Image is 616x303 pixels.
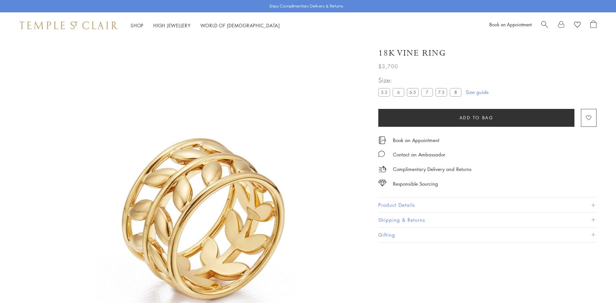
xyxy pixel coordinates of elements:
label: 7.5 [435,88,447,96]
img: icon_appointment.svg [378,137,386,144]
span: $3,700 [378,62,398,71]
a: Open Shopping Bag [590,20,597,30]
label: 7 [421,88,433,96]
h1: 18K Vine Ring [378,47,446,59]
img: Temple St. Clair [19,21,118,29]
p: Enjoy Complimentary Delivery & Returns [270,3,343,9]
img: icon_delivery.svg [378,165,386,173]
img: icon_sourcing.svg [378,180,386,186]
div: Responsible Sourcing [393,180,438,188]
a: Size guide [466,89,489,95]
p: Complimentary Delivery and Returns [393,165,471,173]
a: World of [DEMOGRAPHIC_DATA]World of [DEMOGRAPHIC_DATA] [200,22,280,29]
label: 5.5 [378,88,390,96]
label: 6 [393,88,404,96]
span: Size: [378,75,464,86]
div: Contact an Ambassador [393,151,445,159]
span: Add to bag [459,114,494,121]
label: 6.5 [407,88,419,96]
img: MessageIcon-01_2.svg [378,151,385,157]
a: Book an Appointment [393,137,439,144]
a: View Wishlist [574,20,581,30]
a: Search [541,20,548,30]
button: Gifting [378,228,597,242]
nav: Main navigation [131,21,280,30]
a: ShopShop [131,22,144,29]
button: Shipping & Returns [378,213,597,227]
a: High JewelleryHigh Jewellery [153,22,191,29]
label: 8 [450,88,461,96]
button: Add to bag [378,109,574,127]
a: Book an Appointment [489,21,532,28]
button: Product Details [378,198,597,212]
